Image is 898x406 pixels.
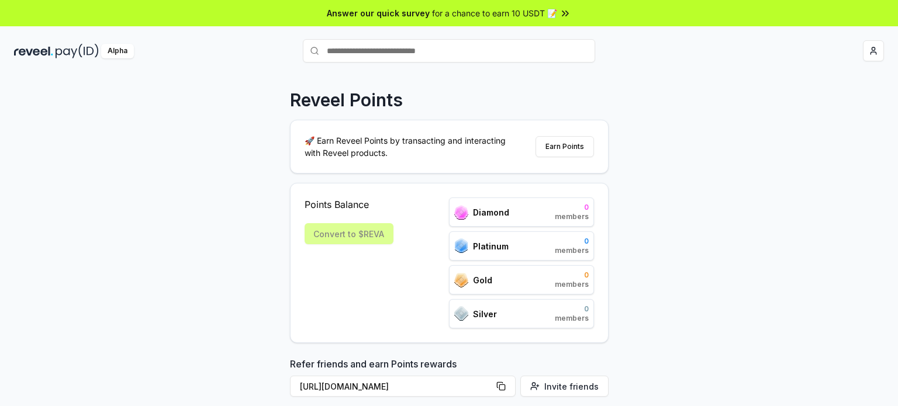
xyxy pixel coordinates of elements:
[101,44,134,58] div: Alpha
[432,7,557,19] span: for a chance to earn 10 USDT 📝
[536,136,594,157] button: Earn Points
[555,237,589,246] span: 0
[555,203,589,212] span: 0
[520,376,609,397] button: Invite friends
[473,274,492,286] span: Gold
[305,197,393,211] span: Points Balance
[454,273,468,287] img: ranks_icon
[327,7,430,19] span: Answer our quick survey
[56,44,99,58] img: pay_id
[290,376,516,397] button: [URL][DOMAIN_NAME]
[555,270,589,280] span: 0
[454,238,468,254] img: ranks_icon
[473,206,509,218] span: Diamond
[473,308,497,320] span: Silver
[544,380,599,393] span: Invite friends
[454,306,468,321] img: ranks_icon
[290,89,403,110] p: Reveel Points
[14,44,53,58] img: reveel_dark
[473,240,509,252] span: Platinum
[454,205,468,220] img: ranks_icon
[555,304,589,314] span: 0
[305,134,515,159] p: 🚀 Earn Reveel Points by transacting and interacting with Reveel products.
[555,280,589,289] span: members
[290,357,609,401] div: Refer friends and earn Points rewards
[555,246,589,255] span: members
[555,314,589,323] span: members
[555,212,589,221] span: members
